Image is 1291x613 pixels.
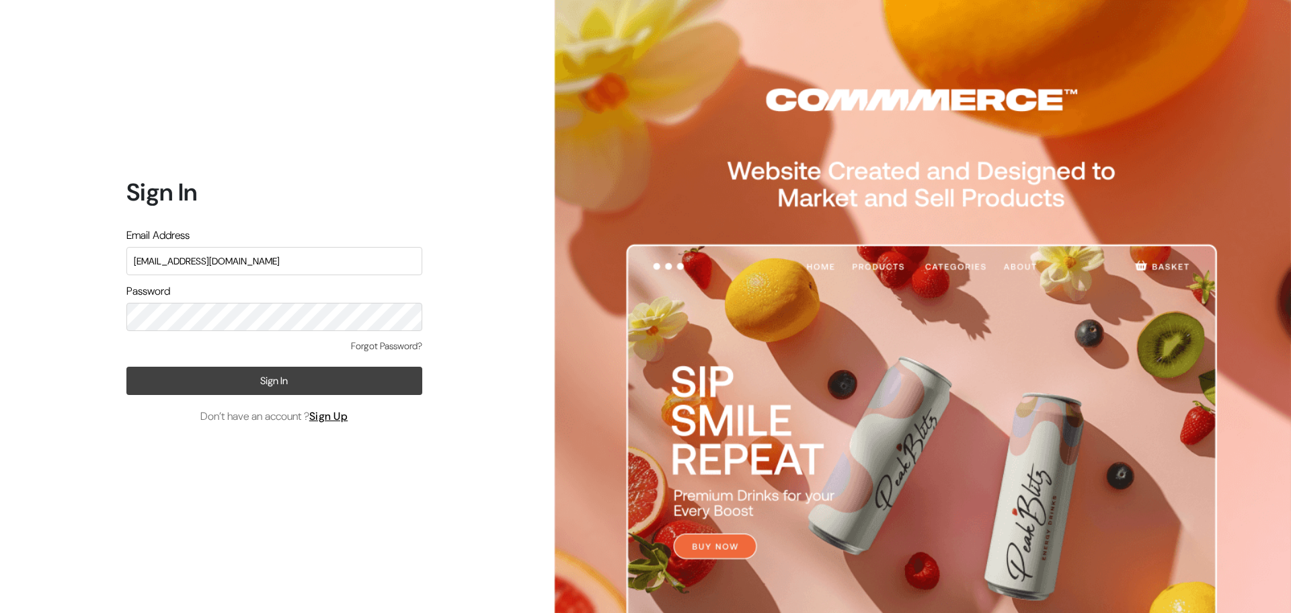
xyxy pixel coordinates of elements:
button: Sign In [126,367,422,395]
span: Don’t have an account ? [200,408,348,425]
a: Forgot Password? [351,339,422,353]
label: Email Address [126,227,190,244]
label: Password [126,283,170,299]
h1: Sign In [126,178,422,207]
a: Sign Up [309,409,348,423]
